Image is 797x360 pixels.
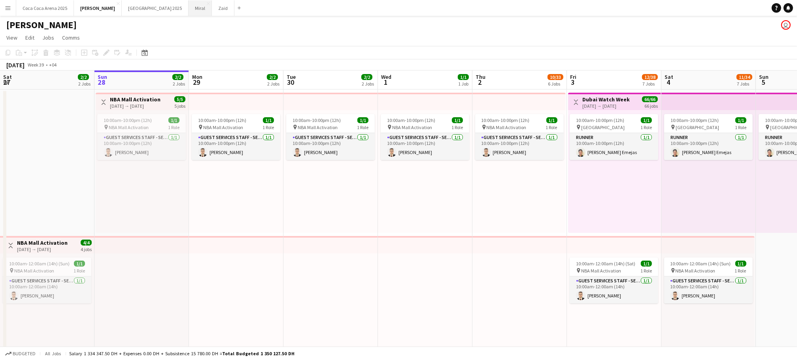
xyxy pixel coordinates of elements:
[570,114,658,160] app-job-card: 10:00am-10:00pm (12h)1/1 [GEOGRAPHIC_DATA]1 RoleRunner1/110:00am-10:00pm (12h)[PERSON_NAME] Emejas
[458,74,469,80] span: 1/1
[286,114,375,160] app-job-card: 10:00am-10:00pm (12h)1/1 NBA Mall Activation1 RoleGuest Services Staff - Senior1/110:00am-10:00pm...
[487,124,527,130] span: NBA Mall Activation
[3,32,21,43] a: View
[670,117,719,123] span: 10:00am-10:00pm (12h)
[293,117,341,123] span: 10:00am-10:00pm (12h)
[576,117,624,123] span: 10:00am-10:00pm (12h)
[2,78,12,87] span: 27
[735,268,746,274] span: 1 Role
[475,114,564,160] app-job-card: 10:00am-10:00pm (12h)1/1 NBA Mall Activation1 RoleGuest Services Staff - Senior1/110:00am-10:00pm...
[97,114,186,160] app-job-card: 10:00am-10:00pm (12h)1/1 NBA Mall Activation1 RoleGuest Services Staff - Senior1/110:00am-10:00pm...
[357,117,368,123] span: 1/1
[59,32,83,43] a: Comms
[222,350,295,356] span: Total Budgeted 1 350 127.50 DH
[380,78,391,87] span: 1
[482,117,530,123] span: 10:00am-10:00pm (12h)
[168,117,179,123] span: 1/1
[664,114,753,160] app-job-card: 10:00am-10:00pm (12h)1/1 [GEOGRAPHIC_DATA]1 RoleRunner1/110:00am-10:00pm (12h)[PERSON_NAME] Emejas
[173,81,185,87] div: 2 Jobs
[42,34,54,41] span: Jobs
[203,124,243,130] span: NBA Mall Activation
[452,117,463,123] span: 1/1
[735,124,746,130] span: 1 Role
[476,73,485,80] span: Thu
[39,32,57,43] a: Jobs
[3,257,91,303] div: 10:00am-12:00am (14h) (Sun)1/1 NBA Mall Activation1 RoleGuest Services Staff - Senior1/110:00am-1...
[6,34,17,41] span: View
[267,81,280,87] div: 2 Jobs
[110,103,161,109] div: [DATE] → [DATE]
[642,74,658,80] span: 12/38
[263,117,274,123] span: 1/1
[663,78,673,87] span: 4
[43,350,62,356] span: All jobs
[581,268,621,274] span: NBA Mall Activation
[98,73,107,80] span: Sun
[17,239,68,246] h3: NBA Mall Activation
[78,81,91,87] div: 2 Jobs
[737,81,752,87] div: 7 Jobs
[451,124,463,130] span: 1 Role
[546,124,557,130] span: 1 Role
[381,133,469,160] app-card-role: Guest Services Staff - Senior1/110:00am-10:00pm (12h)[PERSON_NAME]
[664,257,753,303] app-job-card: 10:00am-12:00am (14h) (Sun)1/1 NBA Mall Activation1 RoleGuest Services Staff - Senior1/110:00am-1...
[392,124,432,130] span: NBA Mall Activation
[458,81,468,87] div: 1 Job
[735,117,746,123] span: 1/1
[641,261,652,267] span: 1/1
[581,124,625,130] span: [GEOGRAPHIC_DATA]
[758,78,769,87] span: 5
[14,268,54,274] span: NBA Mall Activation
[298,124,338,130] span: NBA Mall Activation
[49,62,57,68] div: +04
[104,117,152,123] span: 10:00am-10:00pm (12h)
[192,133,280,160] app-card-role: Guest Services Staff - Senior1/110:00am-10:00pm (12h)[PERSON_NAME]
[191,78,202,87] span: 29
[81,246,92,252] div: 4 jobs
[640,124,652,130] span: 1 Role
[78,74,89,80] span: 2/2
[664,276,753,303] app-card-role: Guest Services Staff - Senior1/110:00am-12:00am (14h)[PERSON_NAME]
[676,124,719,130] span: [GEOGRAPHIC_DATA]
[97,133,186,160] app-card-role: Guest Services Staff - Senior1/110:00am-10:00pm (12h)[PERSON_NAME]
[570,133,658,160] app-card-role: Runner1/110:00am-10:00pm (12h)[PERSON_NAME] Emejas
[110,96,161,103] h3: NBA Mall Activation
[576,261,635,267] span: 10:00am-12:00am (14h) (Sat)
[22,32,38,43] a: Edit
[735,261,746,267] span: 1/1
[62,34,80,41] span: Comms
[548,81,563,87] div: 6 Jobs
[642,81,657,87] div: 7 Jobs
[475,133,564,160] app-card-role: Guest Services Staff - Senior1/110:00am-10:00pm (12h)[PERSON_NAME]
[69,350,295,356] div: Salary 1 334 347.50 DH + Expenses 0.00 DH + Subsistence 15 780.00 DH =
[198,117,246,123] span: 10:00am-10:00pm (12h)
[192,114,280,160] app-job-card: 10:00am-10:00pm (12h)1/1 NBA Mall Activation1 RoleGuest Services Staff - Senior1/110:00am-10:00pm...
[3,276,91,303] app-card-role: Guest Services Staff - Senior1/110:00am-12:00am (14h)[PERSON_NAME]
[641,117,652,123] span: 1/1
[13,351,36,356] span: Budgeted
[81,240,92,246] span: 4/4
[381,73,391,80] span: Wed
[285,78,296,87] span: 30
[759,73,769,80] span: Sun
[570,73,576,80] span: Fri
[17,246,68,252] div: [DATE] → [DATE]
[664,133,753,160] app-card-role: Runner1/110:00am-10:00pm (12h)[PERSON_NAME] Emejas
[548,74,563,80] span: 10/33
[737,74,752,80] span: 11/34
[570,257,658,303] div: 10:00am-12:00am (14h) (Sat)1/1 NBA Mall Activation1 RoleGuest Services Staff - Senior1/110:00am-1...
[474,78,485,87] span: 2
[74,268,85,274] span: 1 Role
[582,96,630,103] h3: Dubai Watch Week
[122,0,189,16] button: [GEOGRAPHIC_DATA] 2025
[640,268,652,274] span: 1 Role
[6,61,25,69] div: [DATE]
[546,117,557,123] span: 1/1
